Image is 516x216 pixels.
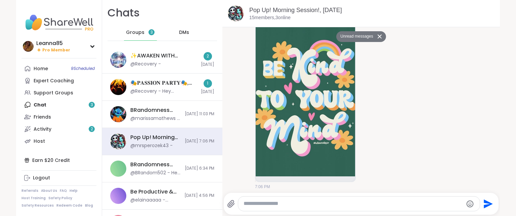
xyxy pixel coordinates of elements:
[150,30,153,35] span: 3
[34,138,45,145] div: Host
[21,196,46,201] a: Host Training
[21,135,96,147] a: Host
[130,52,197,59] div: ✨AWAKEN WITH BEAUTIFUL SOULS, [DATE]
[71,66,95,71] span: 9 Scheduled
[21,172,96,184] a: Logout
[21,75,96,87] a: Expert Coaching
[130,197,180,204] div: @elainaaaaa - @lyssa
[33,175,50,181] div: Logout
[204,52,212,60] div: 2
[130,106,181,114] div: BRandomness last call, [DATE]
[130,88,197,95] div: @Recovery - Hey [PERSON_NAME], is [PERSON_NAME] not coming to passion party? Do you know how he's...
[184,193,214,199] span: [DATE] 4:56 PM
[336,31,375,42] button: Unread messages
[21,203,54,208] a: Safety Resources
[130,79,197,87] div: 🎭𝐏𝐀𝐒𝐒𝐈𝐎𝐍 𝐏𝐀𝐑𝐓𝐘🎭, [DATE]
[130,170,181,176] div: @BRandom502 - Hell yeah I caught my bus. That's that other shoe y'all!
[21,11,96,34] img: ShareWell Nav Logo
[249,14,291,21] p: 15 members, 3 online
[91,126,93,132] span: 2
[34,114,51,121] div: Friends
[41,188,57,193] a: About Us
[21,154,96,166] div: Earn $20 Credit
[23,41,34,52] img: Leanna85
[244,200,463,207] textarea: Type your message
[85,203,93,208] a: Blog
[107,5,140,20] h1: Chats
[110,106,126,122] img: BRandomness last call, Oct 10
[21,62,96,75] a: Home9Scheduled
[185,111,214,117] span: [DATE] 11:03 PM
[126,29,144,36] span: Groups
[201,89,214,95] span: [DATE]
[110,161,126,177] img: BRandomness Ohana Open Forum, Oct 10
[130,134,181,141] div: Pop Up! Morning Session!, [DATE]
[36,40,70,47] div: Leanna85
[256,16,355,176] img: 6ced629e7a181d31ae2dbecb9285dd17.jpg
[466,200,474,208] button: Emoji picker
[110,133,126,149] img: Pop Up! Morning Session!, Oct 10
[21,111,96,123] a: Friends
[130,188,180,196] div: Be Productive & Chatty - Body Doubling Pt 2, [DATE]
[60,188,67,193] a: FAQ
[110,52,126,68] img: ✨AWAKEN WITH BEAUTIFUL SOULS, Oct 11
[255,184,270,190] span: 7:06 PM
[34,90,73,96] div: Support Groups
[110,79,126,95] img: 🎭𝐏𝐀𝐒𝐒𝐈𝐎𝐍 𝐏𝐀𝐑𝐓𝐘🎭, Oct 11
[48,196,72,201] a: Safety Policy
[130,61,161,68] div: @Recovery -
[34,78,74,84] div: Expert Coaching
[130,161,181,168] div: BRandomness Ohana Open Forum, [DATE]
[480,196,495,211] button: Send
[179,29,189,36] span: DMs
[201,62,214,68] span: [DATE]
[21,123,96,135] a: Activity2
[228,5,244,21] img: Pop Up! Morning Session!, Oct 10
[21,188,38,193] a: Referrals
[21,87,96,99] a: Support Groups
[130,115,181,122] div: @marissamathews - i love my mom to death but she is a very straight forward person and sometimes ...
[249,7,342,13] a: Pop Up! Morning Session!, [DATE]
[130,142,173,149] div: @mrsperozek43 -
[34,66,48,72] div: Home
[185,166,214,171] span: [DATE] 6:34 PM
[185,138,214,144] span: [DATE] 7:06 PM
[204,79,212,88] div: 1
[110,188,126,204] img: Be Productive & Chatty - Body Doubling Pt 2, Oct 10
[56,203,82,208] a: Redeem Code
[42,47,70,53] span: Pro Member
[34,126,51,133] div: Activity
[70,188,78,193] a: Help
